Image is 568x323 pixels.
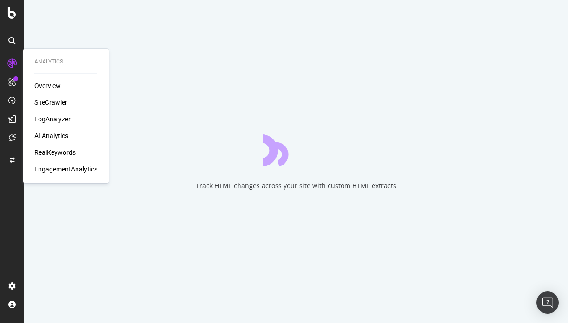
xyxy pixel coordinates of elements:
div: Open Intercom Messenger [536,291,559,314]
a: AI Analytics [34,131,68,140]
a: RealKeywords [34,148,76,157]
div: animation [263,133,329,166]
a: Overview [34,81,61,90]
a: LogAnalyzer [34,114,71,124]
a: EngagementAnalytics [34,165,97,174]
div: Analytics [34,58,97,66]
div: Track HTML changes across your site with custom HTML extracts [196,181,396,190]
a: SiteCrawler [34,98,67,107]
